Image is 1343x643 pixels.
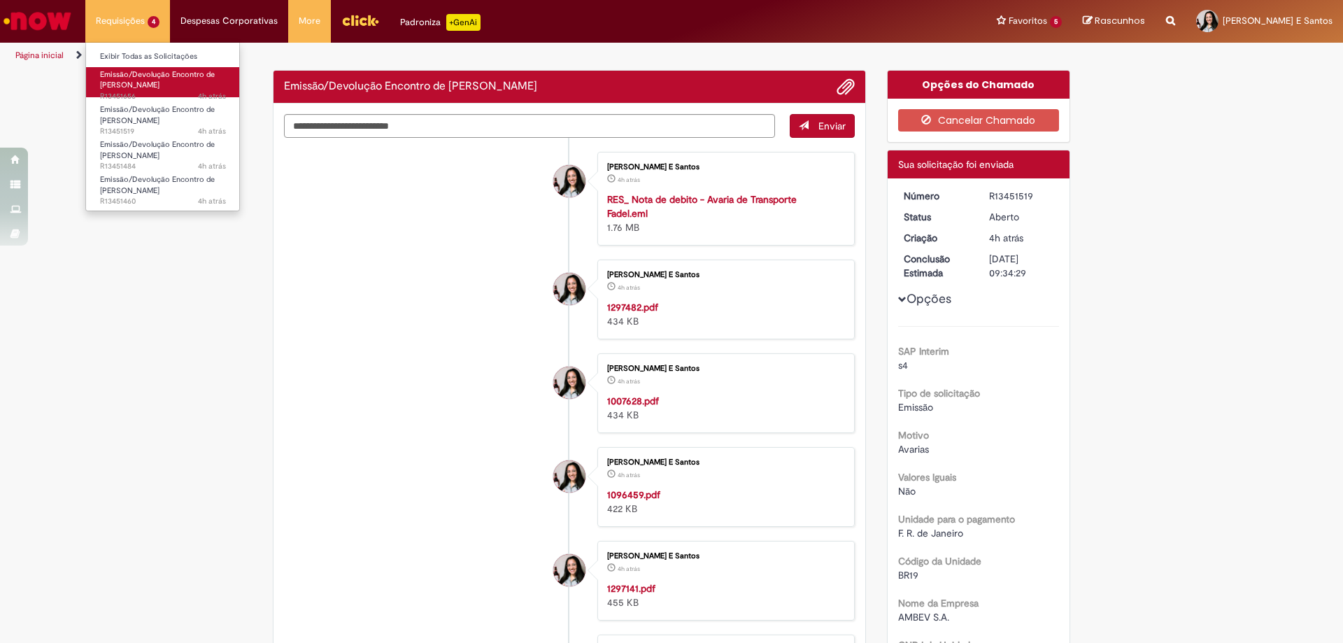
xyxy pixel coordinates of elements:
div: 434 KB [607,300,840,328]
div: 1.76 MB [607,192,840,234]
time: 27/08/2025 10:34:18 [618,565,640,573]
span: Emissão/Devolução Encontro de [PERSON_NAME] [100,174,215,196]
span: AMBEV S.A. [898,611,949,623]
button: Enviar [790,114,855,138]
span: Enviar [818,120,846,132]
span: R13451656 [100,91,226,102]
span: Emissão/Devolução Encontro de [PERSON_NAME] [100,139,215,161]
dt: Número [893,189,979,203]
span: 4h atrás [618,283,640,292]
div: Aberto [989,210,1054,224]
span: BR19 [898,569,918,581]
span: Requisições [96,14,145,28]
time: 27/08/2025 10:34:27 [198,126,226,136]
span: 4h atrás [618,565,640,573]
div: 455 KB [607,581,840,609]
span: 4 [148,16,159,28]
a: Exibir Todas as Solicitações [86,49,240,64]
ul: Requisições [85,42,240,211]
div: [PERSON_NAME] E Santos [607,163,840,171]
div: 434 KB [607,394,840,422]
span: 4h atrás [198,126,226,136]
span: More [299,14,320,28]
span: Favoritos [1009,14,1047,28]
textarea: Digite sua mensagem aqui... [284,114,775,138]
b: Motivo [898,429,929,441]
time: 27/08/2025 10:34:18 [618,471,640,479]
span: Não [898,485,916,497]
span: Sua solicitação foi enviada [898,158,1014,171]
span: s4 [898,359,908,372]
span: Rascunhos [1095,14,1145,27]
span: R13451519 [100,126,226,137]
span: Despesas Corporativas [180,14,278,28]
a: Aberto R13451460 : Emissão/Devolução Encontro de Contas Fornecedor [86,172,240,202]
time: 27/08/2025 10:52:12 [198,91,226,101]
span: Emissão/Devolução Encontro de [PERSON_NAME] [100,69,215,91]
div: Stephany Kellen Dos Santos E Santos [553,273,585,305]
button: Cancelar Chamado [898,109,1060,132]
span: 4h atrás [618,377,640,386]
a: Aberto R13451484 : Emissão/Devolução Encontro de Contas Fornecedor [86,137,240,167]
div: 27/08/2025 10:34:25 [989,231,1054,245]
h2: Emissão/Devolução Encontro de Contas Fornecedor Histórico de tíquete [284,80,537,93]
a: Aberto R13451519 : Emissão/Devolução Encontro de Contas Fornecedor [86,102,240,132]
a: Página inicial [15,50,64,61]
ul: Trilhas de página [10,43,885,69]
span: F. R. de Janeiro [898,527,963,539]
b: Nome da Empresa [898,597,979,609]
dt: Criação [893,231,979,245]
div: R13451519 [989,189,1054,203]
time: 27/08/2025 10:34:19 [618,283,640,292]
span: 5 [1050,16,1062,28]
time: 27/08/2025 10:34:20 [618,176,640,184]
div: Stephany Kellen Dos Santos E Santos [553,554,585,586]
span: Avarias [898,443,929,455]
dt: Status [893,210,979,224]
a: RES_ Nota de debito - Avaria de Transporte Fadel.eml [607,193,797,220]
span: 4h atrás [198,196,226,206]
span: Emissão/Devolução Encontro de [PERSON_NAME] [100,104,215,126]
a: 1297141.pdf [607,582,655,595]
a: 1096459.pdf [607,488,660,501]
time: 27/08/2025 10:34:25 [989,232,1023,244]
img: ServiceNow [1,7,73,35]
span: [PERSON_NAME] E Santos [1223,15,1333,27]
b: Unidade para o pagamento [898,513,1015,525]
p: +GenAi [446,14,481,31]
b: SAP Interim [898,345,949,358]
span: 4h atrás [198,91,226,101]
span: R13451484 [100,161,226,172]
img: click_logo_yellow_360x200.png [341,10,379,31]
b: Código da Unidade [898,555,981,567]
span: R13451460 [100,196,226,207]
div: Stephany Kellen Dos Santos E Santos [553,367,585,399]
time: 27/08/2025 10:27:18 [198,196,226,206]
span: 4h atrás [989,232,1023,244]
div: Opções do Chamado [888,71,1070,99]
span: 4h atrás [198,161,226,171]
a: Aberto R13451656 : Emissão/Devolução Encontro de Contas Fornecedor [86,67,240,97]
a: 1007628.pdf [607,395,659,407]
a: 1297482.pdf [607,301,658,313]
b: Valores Iguais [898,471,956,483]
div: Stephany Kellen Dos Santos E Santos [553,165,585,197]
time: 27/08/2025 10:30:26 [198,161,226,171]
time: 27/08/2025 10:34:18 [618,377,640,386]
a: Rascunhos [1083,15,1145,28]
div: [PERSON_NAME] E Santos [607,365,840,373]
div: [PERSON_NAME] E Santos [607,552,840,560]
span: Emissão [898,401,933,414]
div: [DATE] 09:34:29 [989,252,1054,280]
span: 4h atrás [618,471,640,479]
div: Padroniza [400,14,481,31]
div: [PERSON_NAME] E Santos [607,458,840,467]
div: [PERSON_NAME] E Santos [607,271,840,279]
span: 4h atrás [618,176,640,184]
b: Tipo de solicitação [898,387,980,400]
